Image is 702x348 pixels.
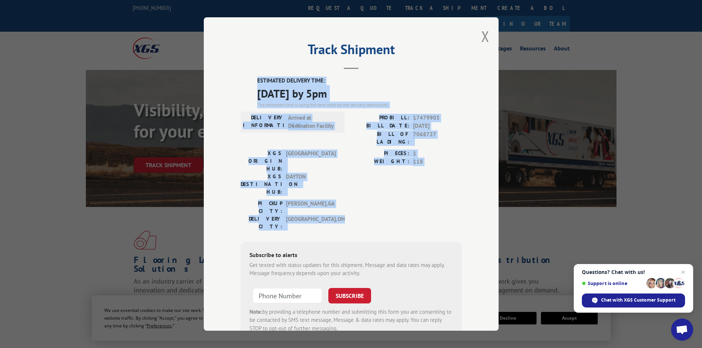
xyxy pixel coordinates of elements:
span: [PERSON_NAME] , GA [286,200,336,215]
span: [GEOGRAPHIC_DATA] , OH [286,215,336,231]
span: 7068727 [413,130,462,146]
span: [DATE] [413,122,462,130]
label: ESTIMATED DELIVERY TIME: [257,77,462,85]
label: PIECES: [351,150,409,158]
span: Arrived at Destination Facility [288,114,338,130]
div: Open chat [671,319,693,341]
label: DELIVERY INFORMATION: [243,114,284,130]
label: PICKUP CITY: [241,200,282,215]
span: 17479903 [413,114,462,122]
label: PROBILL: [351,114,409,122]
span: [DATE] by 5pm [257,85,462,102]
div: Chat with XGS Customer Support [582,293,685,307]
button: SUBSCRIBE [328,288,371,303]
span: Support is online [582,281,644,286]
label: WEIGHT: [351,158,409,166]
label: BILL DATE: [351,122,409,130]
span: Questions? Chat with us! [582,269,685,275]
div: Subscribe to alerts [249,250,453,261]
span: [GEOGRAPHIC_DATA] [286,150,336,173]
label: BILL OF LADING: [351,130,409,146]
label: XGS DESTINATION HUB: [241,173,282,196]
span: 118 [413,158,462,166]
button: Close modal [481,27,489,46]
span: Close chat [679,268,688,277]
span: 1 [413,150,462,158]
label: DELIVERY CITY: [241,215,282,231]
strong: Note: [249,308,262,315]
div: Get texted with status updates for this shipment. Message and data rates may apply. Message frequ... [249,261,453,278]
span: DAYTON [286,173,336,196]
input: Phone Number [252,288,322,303]
label: XGS ORIGIN HUB: [241,150,282,173]
div: The estimated time is using the time zone for the delivery destination. [257,102,462,108]
h2: Track Shipment [241,44,462,58]
span: Chat with XGS Customer Support [601,297,675,303]
div: by providing a telephone number and submitting this form you are consenting to be contacted by SM... [249,308,453,333]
